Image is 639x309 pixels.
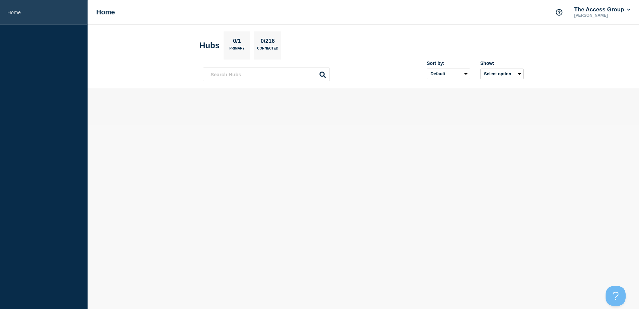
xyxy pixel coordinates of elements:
div: Show: [480,61,524,66]
p: Connected [257,46,278,54]
button: Support [552,5,566,19]
p: [PERSON_NAME] [573,13,632,18]
button: Select option [480,69,524,79]
div: Sort by: [427,61,470,66]
p: Primary [229,46,245,54]
h2: Hubs [200,41,220,50]
iframe: Help Scout Beacon - Open [606,286,626,306]
p: 0/216 [258,38,277,46]
input: Search Hubs [203,68,330,81]
button: The Access Group [573,6,632,13]
select: Sort by [427,69,470,79]
h1: Home [96,8,115,16]
p: 0/1 [231,38,244,46]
